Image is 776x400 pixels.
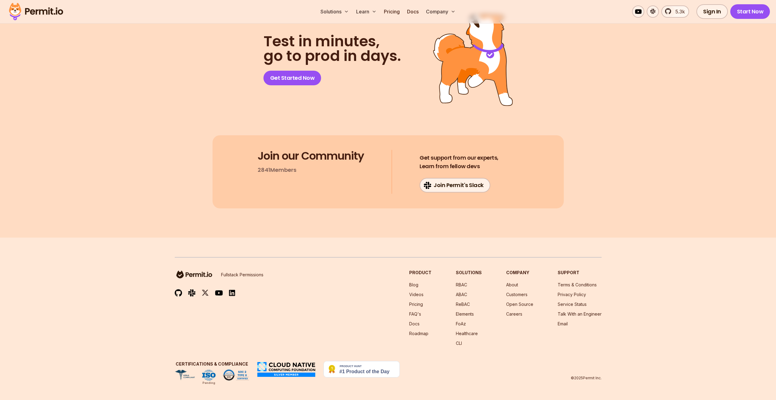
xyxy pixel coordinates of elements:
[229,289,235,296] img: linkedin
[456,341,462,346] a: CLI
[318,5,351,18] button: Solutions
[409,270,431,276] h3: Product
[202,370,216,381] img: ISO
[424,5,458,18] button: Company
[175,370,195,381] img: HIPAA
[405,5,421,18] a: Docs
[6,1,66,22] img: Permit logo
[202,289,209,297] img: twitter
[420,178,490,193] a: Join Permit's Slack
[202,381,215,385] div: Pending
[456,321,466,326] a: FoAz
[506,282,518,287] a: About
[409,282,418,287] a: Blog
[263,34,401,49] span: Test in minutes,
[175,361,249,367] h3: Certifications & Compliance
[696,4,728,19] a: Sign In
[506,292,527,297] a: Customers
[456,270,482,276] h3: Solutions
[175,289,182,297] img: github
[558,321,568,326] a: Email
[506,270,533,276] h3: Company
[456,331,478,336] a: Healthcare
[258,166,296,174] p: 2841 Members
[221,272,263,278] p: Fullstack Permissions
[558,270,602,276] h3: Support
[188,289,195,297] img: slack
[409,331,428,336] a: Roadmap
[420,154,499,171] h4: Learn from fellow devs
[730,4,770,19] a: Start Now
[409,321,420,326] a: Docs
[223,370,249,381] img: SOC
[506,311,522,317] a: Careers
[456,302,470,307] a: ReBAC
[354,5,379,18] button: Learn
[558,311,602,317] a: Talk With an Engineer
[672,8,685,15] span: 5.3k
[456,292,467,297] a: ABAC
[506,302,533,307] a: Open Source
[263,34,401,63] h2: go to prod in days.
[558,302,587,307] a: Service Status
[456,311,474,317] a: Elements
[263,71,321,85] a: Get Started Now
[558,282,597,287] a: Terms & Conditions
[571,376,602,381] p: © 2025 Permit Inc.
[456,282,467,287] a: RBAC
[558,292,586,297] a: Privacy Policy
[175,270,214,279] img: logo
[420,154,499,162] span: Get support from our experts,
[409,302,423,307] a: Pricing
[215,289,223,296] img: youtube
[381,5,402,18] a: Pricing
[324,361,400,377] img: Permit.io - Never build permissions again | Product Hunt
[409,311,421,317] a: FAQ's
[258,150,364,162] h3: Join our Community
[409,292,424,297] a: Videos
[661,5,689,18] a: 5.3k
